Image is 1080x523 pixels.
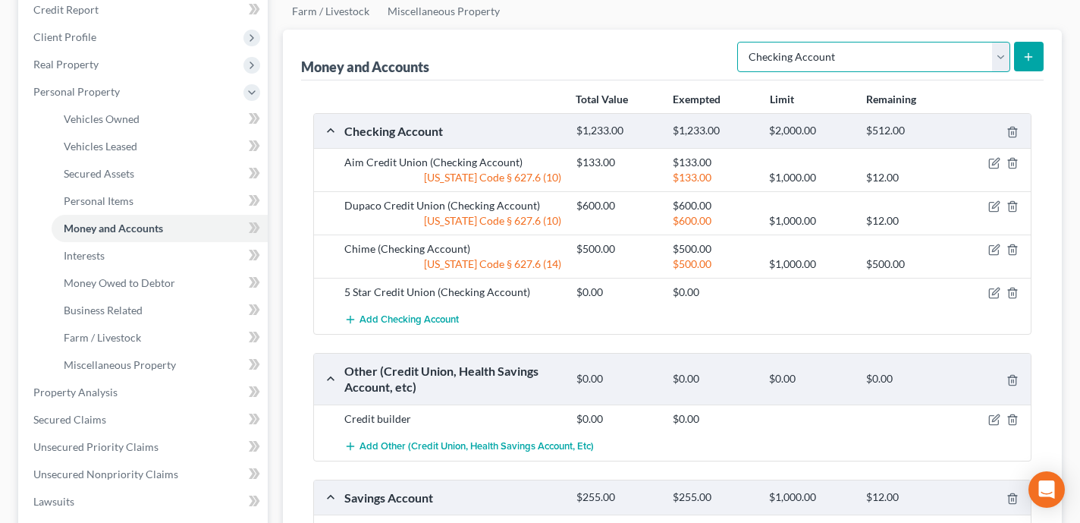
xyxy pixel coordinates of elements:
div: Dupaco Credit Union (Checking Account) [337,198,569,213]
div: Other (Credit Union, Health Savings Account, etc) [337,363,569,395]
span: Property Analysis [33,386,118,399]
button: Add Checking Account [344,306,459,334]
div: $0.00 [859,372,955,386]
a: Farm / Livestock [52,324,268,351]
div: $600.00 [569,198,665,213]
div: $12.00 [859,490,955,505]
div: $12.00 [859,170,955,185]
a: Secured Assets [52,160,268,187]
span: Personal Items [64,194,133,207]
div: $0.00 [665,411,761,427]
span: Farm / Livestock [64,331,141,344]
div: $0.00 [665,285,761,300]
div: $512.00 [859,124,955,138]
span: Money Owed to Debtor [64,276,175,289]
a: Unsecured Priority Claims [21,433,268,461]
span: Secured Assets [64,167,134,180]
span: Vehicles Owned [64,112,140,125]
a: Personal Items [52,187,268,215]
div: $0.00 [569,372,665,386]
div: $2,000.00 [761,124,858,138]
div: $12.00 [859,213,955,228]
div: $500.00 [569,241,665,257]
div: $0.00 [569,285,665,300]
div: 5 Star Credit Union (Checking Account) [337,285,569,300]
span: Client Profile [33,30,96,43]
span: Real Property [33,58,99,71]
span: Credit Report [33,3,99,16]
span: Money and Accounts [64,222,163,235]
span: Add Checking Account [359,314,459,326]
a: Unsecured Nonpriority Claims [21,461,268,488]
div: Savings Account [337,490,569,506]
a: Vehicles Owned [52,106,268,133]
strong: Exempted [673,93,721,106]
div: $0.00 [569,411,665,427]
span: Miscellaneous Property [64,358,176,371]
div: $600.00 [665,198,761,213]
div: $1,000.00 [761,170,858,185]
span: Secured Claims [33,413,106,426]
div: [US_STATE] Code § 627.6 (10) [337,170,569,185]
div: Chime (Checking Account) [337,241,569,257]
a: Miscellaneous Property [52,351,268,379]
span: Lawsuits [33,495,74,508]
div: Aim Credit Union (Checking Account) [337,155,569,170]
button: Add Other (Credit Union, Health Savings Account, etc) [344,433,594,461]
div: $1,000.00 [761,257,858,272]
div: $255.00 [569,490,665,505]
a: Interests [52,242,268,269]
a: Business Related [52,297,268,324]
span: Interests [64,249,105,262]
div: $133.00 [665,155,761,170]
span: Personal Property [33,85,120,98]
div: $133.00 [569,155,665,170]
div: $255.00 [665,490,761,505]
span: Unsecured Priority Claims [33,440,159,453]
div: Open Intercom Messenger [1028,471,1065,508]
div: $500.00 [859,257,955,272]
div: $0.00 [761,372,858,386]
div: $0.00 [665,372,761,386]
span: Unsecured Nonpriority Claims [33,468,178,480]
a: Property Analysis [21,379,268,406]
div: $500.00 [665,257,761,272]
span: Add Other (Credit Union, Health Savings Account, etc) [359,440,594,452]
div: $1,000.00 [761,490,858,505]
div: $600.00 [665,213,761,228]
div: [US_STATE] Code § 627.6 (14) [337,257,569,272]
div: $133.00 [665,170,761,185]
div: $1,233.00 [665,124,761,138]
div: $500.00 [665,241,761,257]
strong: Total Value [576,93,628,106]
strong: Remaining [866,93,916,106]
a: Money Owed to Debtor [52,269,268,297]
div: Money and Accounts [301,58,429,76]
span: Vehicles Leased [64,140,137,153]
a: Secured Claims [21,406,268,433]
strong: Limit [770,93,794,106]
div: [US_STATE] Code § 627.6 (10) [337,213,569,228]
a: Lawsuits [21,488,268,515]
div: Checking Account [337,123,569,139]
span: Business Related [64,304,143,317]
div: Credit builder [337,411,569,427]
a: Vehicles Leased [52,133,268,160]
a: Money and Accounts [52,215,268,242]
div: $1,000.00 [761,213,858,228]
div: $1,233.00 [569,124,665,138]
